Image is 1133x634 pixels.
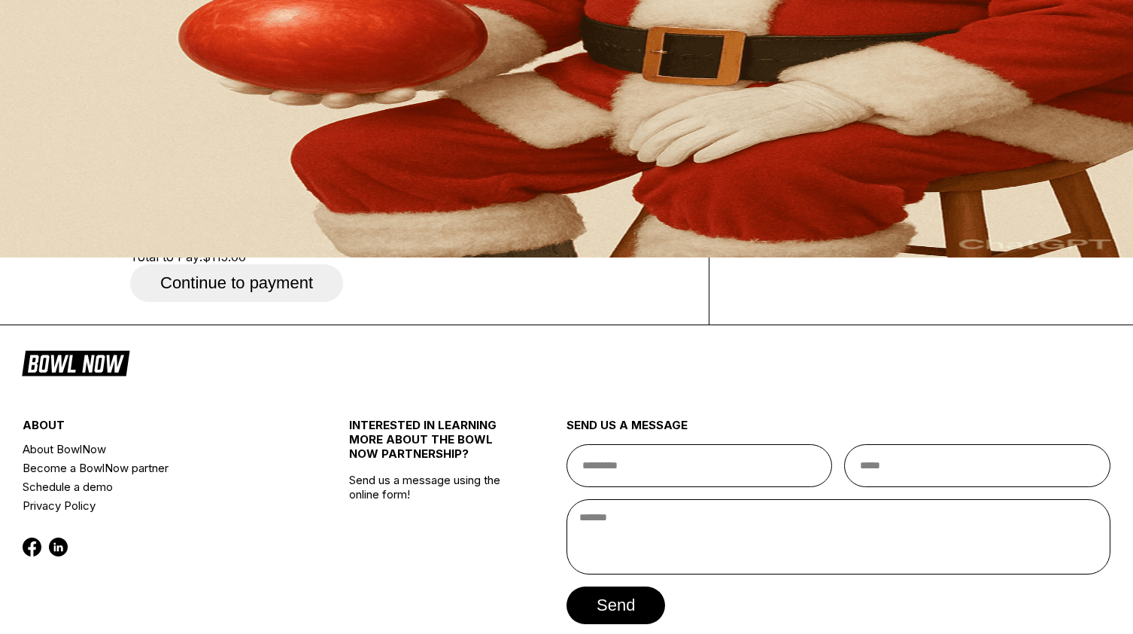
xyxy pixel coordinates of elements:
a: Become a BowlNow partner [23,459,295,477]
div: INTERESTED IN LEARNING MORE ABOUT THE BOWL NOW PARTNERSHIP? [349,418,512,473]
button: send [566,587,665,624]
div: about [23,418,295,440]
a: Schedule a demo [23,477,295,496]
button: Continue to payment [130,264,343,302]
a: About BowlNow [23,440,295,459]
a: Privacy Policy [23,496,295,515]
div: send us a message [566,418,1110,444]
